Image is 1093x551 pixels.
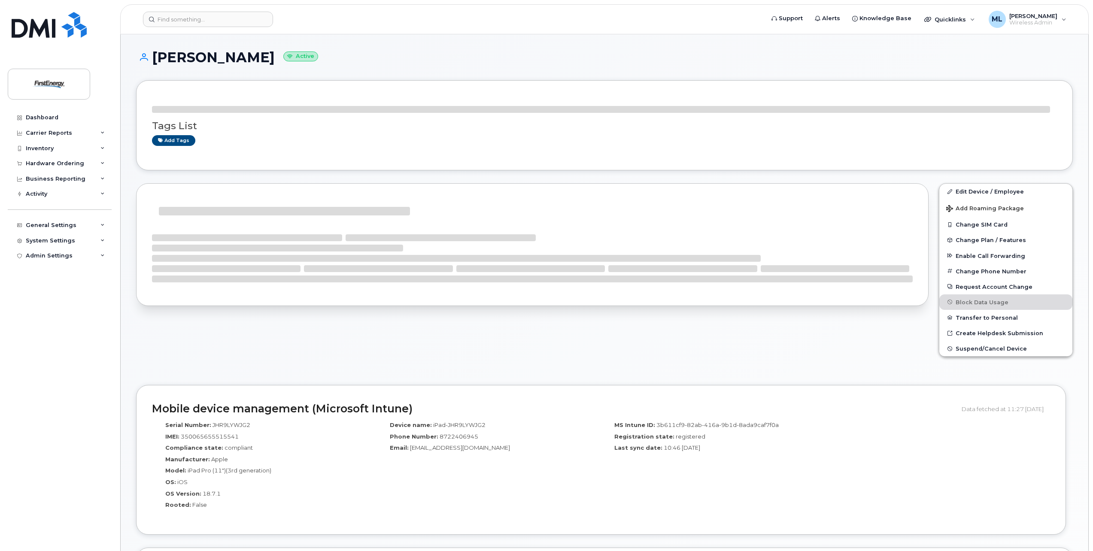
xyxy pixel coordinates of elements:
button: Transfer to Personal [939,310,1072,325]
span: Add Roaming Package [946,205,1024,213]
label: Serial Number: [165,421,211,429]
a: Edit Device / Employee [939,184,1072,199]
span: 350065655515541 [181,433,239,440]
span: 18.7.1 [203,490,221,497]
span: compliant [225,444,253,451]
label: Rooted: [165,501,191,509]
label: Manufacturer: [165,455,210,463]
h2: Mobile device management (Microsoft Intune) [152,403,955,415]
span: [EMAIL_ADDRESS][DOMAIN_NAME] [410,444,510,451]
span: Change Plan / Features [956,237,1026,243]
span: Suspend/Cancel Device [956,345,1027,352]
small: Active [283,51,318,61]
a: Add tags [152,135,195,146]
button: Change SIM Card [939,217,1072,232]
button: Block Data Usage [939,294,1072,310]
span: Apple [211,456,228,463]
label: Registration state: [614,433,674,441]
button: Suspend/Cancel Device [939,341,1072,356]
button: Change Plan / Features [939,232,1072,248]
span: iPad Pro (11")(3rd generation) [188,467,271,474]
span: iPad-JHR9LYWJG2 [433,421,486,428]
span: 8722406945 [440,433,478,440]
span: Enable Call Forwarding [956,252,1025,259]
span: registered [676,433,705,440]
label: IMEI: [165,433,179,441]
label: Phone Number: [390,433,438,441]
span: 10:46 [DATE] [664,444,700,451]
button: Request Account Change [939,279,1072,294]
div: Data fetched at 11:27 [DATE] [962,401,1050,417]
label: Email: [390,444,409,452]
span: iOS [177,478,188,485]
a: Create Helpdesk Submission [939,325,1072,341]
label: Compliance state: [165,444,223,452]
label: Model: [165,466,186,475]
h3: Tags List [152,121,1057,131]
button: Change Phone Number [939,263,1072,279]
label: MS Intune ID: [614,421,655,429]
span: 3b611cf9-82ab-416a-9b1d-8ada9caf7f0a [656,421,779,428]
label: OS: [165,478,176,486]
label: Last sync date: [614,444,662,452]
button: Enable Call Forwarding [939,248,1072,263]
label: OS Version: [165,490,201,498]
label: Device name: [390,421,432,429]
span: False [192,501,207,508]
span: JHR9LYWJG2 [213,421,250,428]
h1: [PERSON_NAME] [136,50,1073,65]
button: Add Roaming Package [939,199,1072,217]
